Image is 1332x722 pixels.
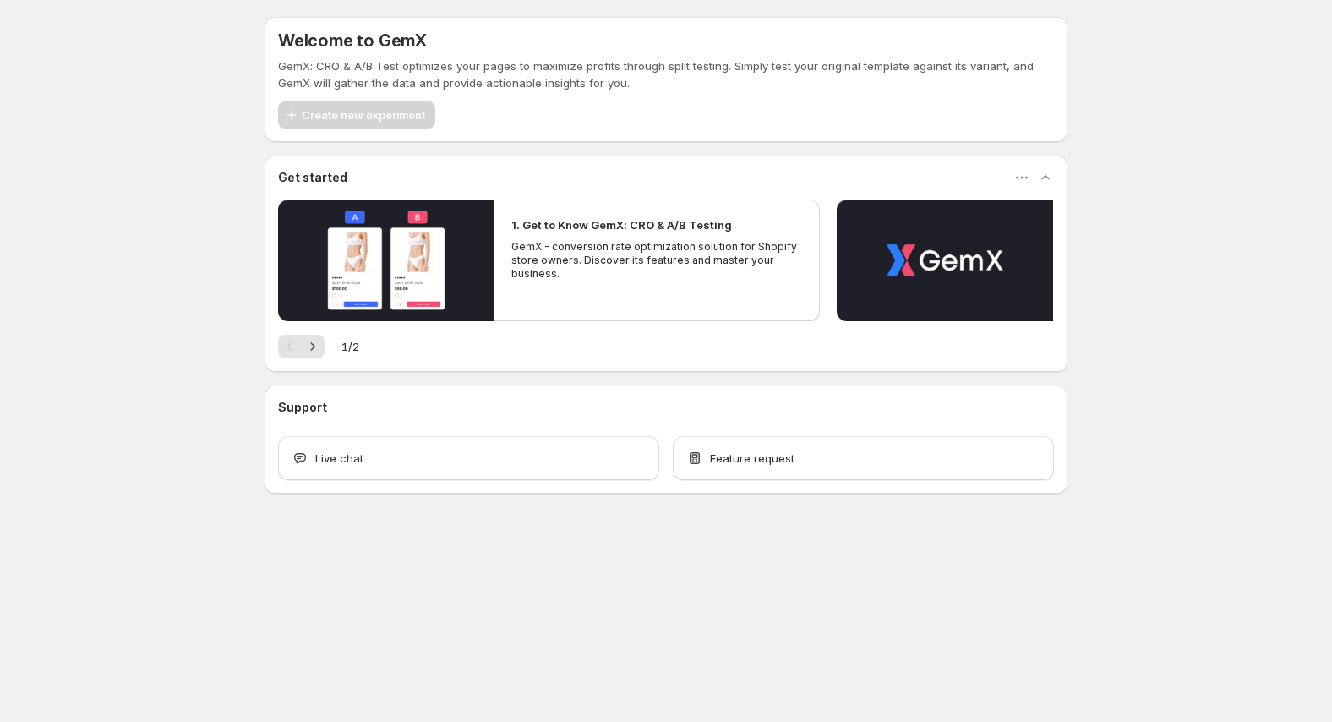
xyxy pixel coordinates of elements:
span: 1 / 2 [341,338,359,355]
button: Play video [278,200,494,321]
h2: 1. Get to Know GemX: CRO & A/B Testing [511,216,732,233]
nav: Pagination [278,335,325,358]
h3: Support [278,399,327,416]
span: Feature request [710,450,794,467]
p: GemX - conversion rate optimization solution for Shopify store owners. Discover its features and ... [511,240,802,281]
p: GemX: CRO & A/B Test optimizes your pages to maximize profits through split testing. Simply test ... [278,57,1054,91]
span: Live chat [315,450,363,467]
button: Next [301,335,325,358]
button: Play video [837,200,1053,321]
h3: Get started [278,169,347,186]
h5: Welcome to GemX [278,30,427,51]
